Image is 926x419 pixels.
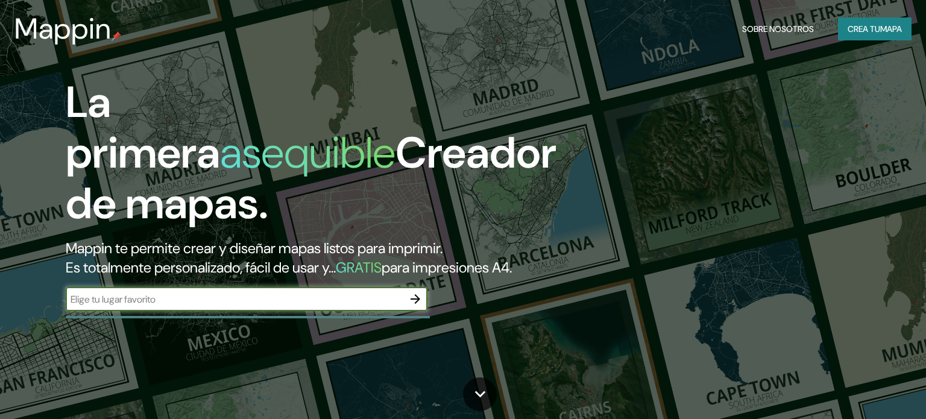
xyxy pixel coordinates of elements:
[14,10,112,48] font: Mappin
[742,24,814,34] font: Sobre nosotros
[848,24,880,34] font: Crea tu
[737,17,819,40] button: Sobre nosotros
[382,258,512,277] font: para impresiones A4.
[66,74,220,181] font: La primera
[66,292,403,306] input: Elige tu lugar favorito
[838,17,912,40] button: Crea tumapa
[220,125,395,181] font: asequible
[336,258,382,277] font: GRATIS
[880,24,902,34] font: mapa
[66,258,336,277] font: Es totalmente personalizado, fácil de usar y...
[66,125,556,232] font: Creador de mapas.
[112,31,121,41] img: pin de mapeo
[66,239,443,257] font: Mappin te permite crear y diseñar mapas listos para imprimir.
